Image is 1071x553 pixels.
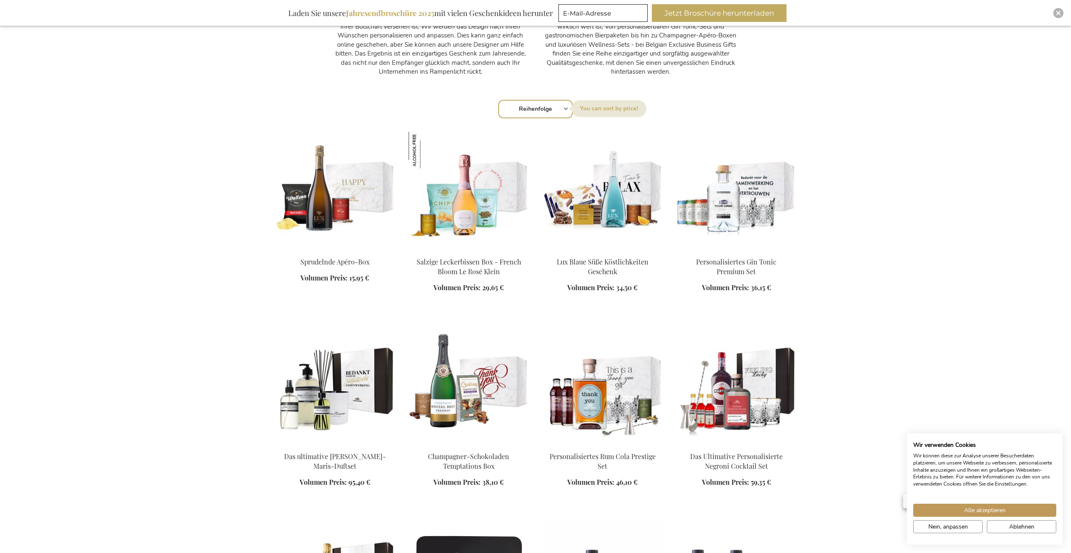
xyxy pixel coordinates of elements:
span: Volumen Preis: [433,283,481,292]
img: Champagne Chocolate Temptations Box [409,326,529,444]
a: GEPERSONALISEERDE GIN TONIC COCKTAIL SET [676,246,797,254]
b: Jahresendbroschüre 2025 [346,8,434,18]
p: Wir können diese zur Analyse unserer Besucherdaten platzieren, um unsere Webseite zu verbessern, ... [913,452,1056,488]
span: Volumen Preis: [567,283,614,292]
img: Sparkling Apero Box [275,132,395,250]
span: 59,35 € [751,478,771,486]
span: Volumen Preis: [300,478,347,486]
span: 34,50 € [616,283,638,292]
span: 36,15 € [751,283,771,292]
a: Lux Blue Sweet Delights Gift [542,246,663,254]
button: Alle verweigern cookies [987,520,1056,533]
span: Nein, anpassen [928,522,968,531]
span: Volumen Preis: [567,478,614,486]
a: Sprudelnde Apéro-Box [300,257,369,266]
span: Volumen Preis: [300,273,348,282]
img: GEPERSONALISEERDE GIN TONIC COCKTAIL SET [676,132,797,250]
span: Ablehnen [1009,522,1034,531]
a: Volumen Preis: 36,15 € [702,283,771,293]
img: Salty Treats Box - French Bloom Le Rose Small [409,132,529,250]
a: Salty Treats Box - French Bloom Le Rose Small Salzige Leckerbissen Box - French Bloom Le Rosé Klein [409,246,529,254]
button: Jetzt Broschüre herunterladen [652,4,787,22]
a: Sparkling Apero Box [275,246,395,254]
span: 15,95 € [349,273,369,282]
span: 46,10 € [616,478,638,486]
a: Volumen Preis: 34,50 € [567,283,638,293]
a: Personalisiertes Gin Tonic Premium Set [696,257,776,276]
a: Das Ultimative Personalisierte Negroni Cocktail Set [690,452,783,470]
img: Salzige Leckerbissen Box - French Bloom Le Rosé Klein [409,132,445,168]
a: Volumen Preis: 29,65 € [433,283,504,293]
img: Personalised Rum Cola Prestige Set [542,326,663,444]
span: Volumen Preis: [702,478,749,486]
img: Lux Blue Sweet Delights Gift [542,132,663,250]
button: cookie Einstellungen anpassen [913,520,983,533]
a: Personalisiertes Rum Cola Prestige Set [550,452,656,470]
span: Volumen Preis: [433,478,481,486]
p: Ihre Weihnachts- und Jahresendgeschenke werden in einer personalisierten Geschenkbox geliefert, d... [334,4,527,76]
form: marketing offers and promotions [558,4,650,24]
a: Volumen Preis: 46,10 € [567,478,638,487]
a: Lux Blaue Süße Köstlichkeiten Geschenk [557,257,648,276]
a: Das ultimative [PERSON_NAME]-Maris-Duftset [284,452,386,470]
a: Champagner-Schokoladen Temptations Box [428,452,509,470]
a: Personalised Rum Cola Prestige Set [542,441,663,449]
a: Salzige Leckerbissen Box - French Bloom Le Rosé Klein [417,257,521,276]
div: Close [1053,8,1063,18]
h2: Wir verwenden Cookies [913,441,1056,449]
img: Close [1056,11,1061,16]
img: The Ultimate Personalized Negroni Cocktail Set [676,326,797,444]
a: The Ultimate Personalized Negroni Cocktail Set [676,441,797,449]
a: Champagne Chocolate Temptations Box [409,441,529,449]
a: Volumen Preis: 38,10 € [433,478,504,487]
img: The Ultimate Marie-Stella-Maris Fragrance Set [275,326,395,444]
a: Volumen Preis: 15,95 € [300,273,369,283]
p: Überraschen Sie Ihre Mitarbeiter und Kunden mit einem einzigartigen Weihnachts- und Jahresendgesc... [544,4,738,76]
span: Volumen Preis: [702,283,749,292]
span: 95,40 € [348,478,370,486]
a: The Ultimate Marie-Stella-Maris Fragrance Set [275,441,395,449]
span: 38,10 € [482,478,504,486]
button: Akzeptieren Sie alle cookies [913,504,1056,517]
input: E-Mail-Adresse [558,4,648,22]
span: 29,65 € [482,283,504,292]
span: Alle akzeptieren [964,506,1006,515]
a: Volumen Preis: 95,40 € [300,478,370,487]
a: Volumen Preis: 59,35 € [702,478,771,487]
label: Sortieren nach [571,100,646,117]
div: Laden Sie unsere mit vielen Geschenkideen herunter [284,4,557,22]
